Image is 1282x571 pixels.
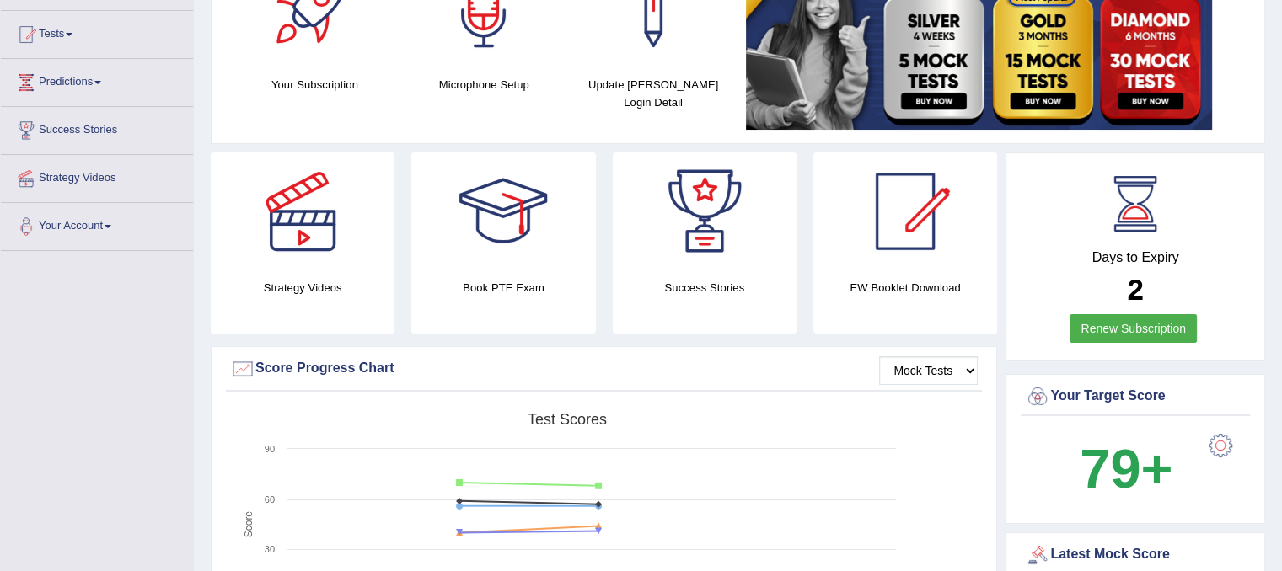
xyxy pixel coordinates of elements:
h4: Days to Expiry [1025,250,1246,265]
h4: Strategy Videos [211,279,394,296]
div: Latest Mock Score [1025,542,1246,568]
b: 2 [1127,273,1143,306]
a: Tests [1,11,193,53]
text: 30 [265,544,275,554]
a: Predictions [1,59,193,101]
text: 60 [265,494,275,504]
a: Your Account [1,203,193,245]
h4: Book PTE Exam [411,279,595,296]
div: Your Target Score [1025,384,1246,409]
tspan: Test scores [528,411,607,428]
a: Renew Subscription [1070,314,1197,343]
h4: EW Booklet Download [813,279,997,296]
div: Score Progress Chart [230,356,978,382]
a: Success Stories [1,107,193,149]
h4: Microphone Setup [408,76,561,93]
a: Strategy Videos [1,155,193,197]
h4: Success Stories [613,279,797,296]
b: 79+ [1080,438,1172,499]
h4: Update [PERSON_NAME] Login Detail [577,76,730,111]
text: 90 [265,444,275,454]
tspan: Score [243,511,255,538]
h4: Your Subscription [239,76,391,93]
